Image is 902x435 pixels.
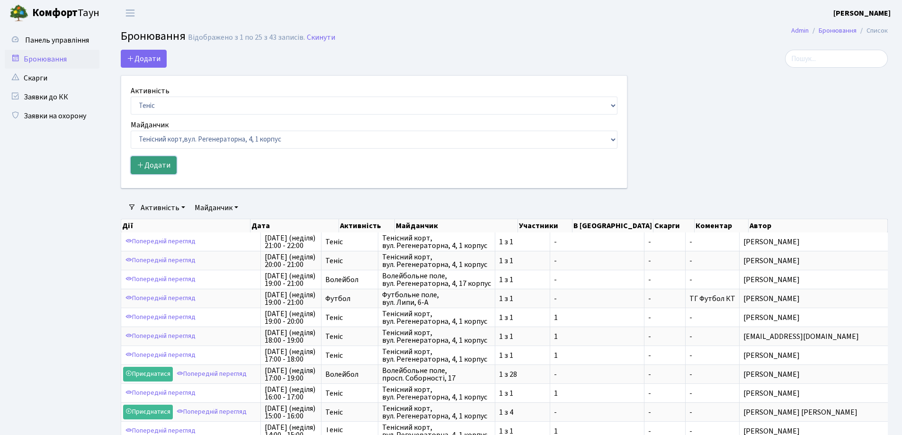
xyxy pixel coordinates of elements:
span: Теніс [325,314,374,321]
a: Admin [791,26,809,36]
span: Волейбол [325,371,374,378]
span: - [648,371,681,378]
span: [DATE] (неділя) 19:00 - 21:00 [265,272,317,287]
th: Дії [121,219,250,232]
th: Скарги [653,219,695,232]
span: [DATE] (неділя) 20:00 - 21:00 [265,253,317,268]
span: [DATE] (неділя) 17:00 - 19:00 [265,367,317,382]
a: Майданчик [191,200,242,216]
span: - [554,238,640,246]
span: Тенісний корт, вул. Регенераторна, 4, 1 корпус [382,253,491,268]
span: 1 [554,390,640,397]
a: Заявки на охорону [5,107,99,125]
span: - [648,276,681,284]
span: - [648,352,681,359]
span: - [689,331,692,342]
span: - [554,371,640,378]
span: - [689,275,692,285]
span: - [689,237,692,247]
span: Волейбол [325,276,374,284]
span: [DATE] (неділя) 17:00 - 18:00 [265,348,317,363]
div: Відображено з 1 по 25 з 43 записів. [188,33,305,42]
th: Активність [339,219,395,232]
span: - [554,276,640,284]
span: Теніс [325,257,374,265]
th: В [GEOGRAPHIC_DATA] [572,219,653,232]
label: Активність [131,85,170,97]
span: - [689,256,692,266]
button: Додати [121,50,167,68]
a: Попередній перегляд [123,253,198,268]
span: [DATE] (неділя) 18:00 - 19:00 [265,329,317,344]
span: - [648,333,681,340]
span: Теніс [325,333,374,340]
th: Коментар [695,219,749,232]
span: Футбольне поле, вул. Липи, 6-А [382,291,491,306]
span: Тенісний корт, вул. Регенераторна, 4, 1 корпус [382,234,491,249]
span: 1 з 1 [499,352,546,359]
span: Тенісний корт, вул. Регенераторна, 4, 1 корпус [382,405,491,420]
span: Панель управління [25,35,89,45]
th: Дата [250,219,339,232]
label: Майданчик [131,119,169,131]
span: 1 [554,352,640,359]
a: Попередній перегляд [123,329,198,344]
span: Футбол [325,295,374,302]
span: [DATE] (неділя) 19:00 - 21:00 [265,291,317,306]
a: Попередній перегляд [123,386,198,400]
span: 1 з 1 [499,238,546,246]
span: Волейбольне поле, вул. Регенераторна, 4, 17 корпус [382,272,491,287]
button: Додати [131,156,177,174]
span: Тенісний корт, вул. Регенераторна, 4, 1 корпус [382,386,491,401]
span: Теніс [325,408,374,416]
li: Список [857,26,888,36]
a: Скинути [307,33,335,42]
span: 1 [554,427,640,435]
span: 1 з 1 [499,390,546,397]
b: Комфорт [32,5,78,20]
span: - [689,407,692,417]
span: [DATE] (неділя) 15:00 - 16:00 [265,405,317,420]
span: - [689,369,692,380]
span: [DATE] (неділя) 21:00 - 22:00 [265,234,317,249]
span: 1 з 1 [499,295,546,302]
span: - [554,295,640,302]
span: - [689,312,692,323]
span: 1 з 1 [499,314,546,321]
a: Бронювання [819,26,857,36]
span: - [648,390,681,397]
a: Панель управління [5,31,99,50]
span: 1 [554,314,640,321]
button: Переключити навігацію [118,5,142,21]
span: - [554,257,640,265]
span: - [648,257,681,265]
span: Теніс [325,352,374,359]
img: logo.png [9,4,28,23]
a: Попередній перегляд [123,310,198,325]
span: Тенісний корт, вул. Регенераторна, 4, 1 корпус [382,310,491,325]
span: 1 з 28 [499,371,546,378]
span: [DATE] (неділя) 19:00 - 20:00 [265,310,317,325]
span: 1 [554,333,640,340]
span: Бронювання [121,28,186,44]
span: Тенісний корт, вул. Регенераторна, 4, 1 корпус [382,329,491,344]
span: 1 з 4 [499,408,546,416]
span: ТГ Футбол КТ [689,293,735,304]
a: Попередній перегляд [174,405,249,419]
span: 1 з 1 [499,257,546,265]
span: - [648,238,681,246]
span: Теніс [325,238,374,246]
span: Волейбольне поле, просп. Соборності, 17 [382,367,491,382]
span: 1 з 1 [499,333,546,340]
a: Попередній перегляд [123,272,198,287]
a: Приєднатися [123,405,173,419]
span: - [648,427,681,435]
span: - [689,350,692,361]
span: [DATE] (неділя) 16:00 - 17:00 [265,386,317,401]
th: Участники [518,219,572,232]
a: Попередній перегляд [123,234,198,249]
span: - [648,295,681,302]
span: - [648,408,681,416]
span: - [689,388,692,399]
input: Пошук... [785,50,888,68]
